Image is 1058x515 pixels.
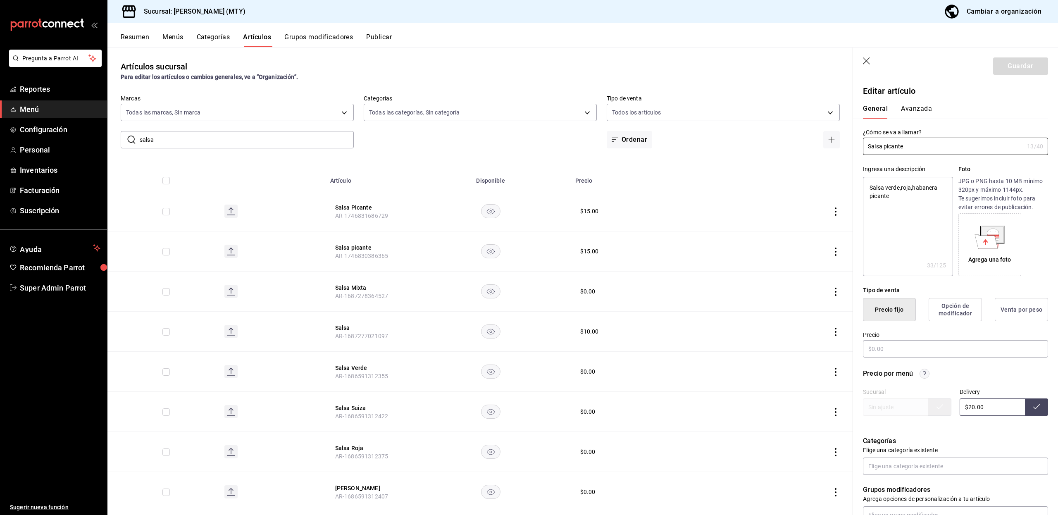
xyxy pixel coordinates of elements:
[832,207,840,216] button: actions
[580,247,599,255] div: $ 15.00
[832,288,840,296] button: actions
[863,332,1048,338] label: Precio
[411,165,570,191] th: Disponible
[481,204,500,218] button: availability-product
[20,124,100,135] span: Configuración
[832,248,840,256] button: actions
[366,33,392,47] button: Publicar
[6,60,102,69] a: Pregunta a Parrot AI
[570,165,726,191] th: Precio
[901,105,932,119] button: Avanzada
[832,368,840,376] button: actions
[364,95,597,101] label: Categorías
[335,453,388,460] span: AR-1686591312375
[335,212,388,219] span: AR-1746831686729
[20,205,100,216] span: Suscripción
[20,185,100,196] span: Facturación
[927,261,946,269] div: 33 /125
[832,328,840,336] button: actions
[335,364,401,372] button: edit-product-location
[863,85,1048,97] p: Editar artículo
[580,207,599,215] div: $ 15.00
[863,105,888,119] button: General
[832,448,840,456] button: actions
[481,284,500,298] button: availability-product
[960,398,1025,416] input: Sin ajuste
[929,298,982,321] button: Opción de modificador
[863,495,1048,503] p: Agrega opciones de personalización a tu artículo
[612,108,661,117] span: Todos los artículos
[607,131,652,148] button: Ordenar
[863,129,1048,135] label: ¿Cómo se va a llamar?
[481,244,500,258] button: availability-product
[863,446,1048,454] p: Elige una categoría existente
[863,105,1038,119] div: navigation tabs
[9,50,102,67] button: Pregunta a Parrot AI
[335,253,388,259] span: AR-1746830386365
[968,255,1011,264] div: Agrega una foto
[335,333,388,339] span: AR-1687277021097
[481,365,500,379] button: availability-product
[121,95,354,101] label: Marcas
[607,95,840,101] label: Tipo de venta
[121,33,149,47] button: Resumen
[863,340,1048,358] input: $0.00
[863,369,913,379] div: Precio por menú
[91,21,98,28] button: open_drawer_menu
[832,488,840,496] button: actions
[967,6,1041,17] div: Cambiar a organización
[20,83,100,95] span: Reportes
[20,165,100,176] span: Inventarios
[20,243,90,253] span: Ayuda
[335,293,388,299] span: AR-1687278364527
[580,448,596,456] div: $ 0.00
[121,33,1058,47] div: navigation tabs
[580,327,599,336] div: $ 10.00
[481,445,500,459] button: availability-product
[20,282,100,293] span: Super Admin Parrot
[121,60,187,73] div: Artículos sucursal
[863,165,953,174] div: Ingresa una descripción
[197,33,230,47] button: Categorías
[958,165,1048,174] p: Foto
[335,493,388,500] span: AR-1686591312407
[335,284,401,292] button: edit-product-location
[958,177,1048,212] p: JPG o PNG hasta 10 MB mínimo 320px y máximo 1144px. Te sugerimos incluir foto para evitar errores...
[832,408,840,416] button: actions
[863,286,1048,295] div: Tipo de venta
[481,485,500,499] button: availability-product
[369,108,460,117] span: Todas las categorías, Sin categoría
[137,7,245,17] h3: Sucursal: [PERSON_NAME] (MTY)
[10,503,100,512] span: Sugerir nueva función
[20,262,100,273] span: Recomienda Parrot
[995,298,1048,321] button: Venta por peso
[960,215,1019,274] div: Agrega una foto
[1027,142,1043,150] div: 13 /40
[960,389,1048,395] div: Delivery
[335,373,388,379] span: AR-1686591312355
[335,484,401,492] button: edit-product-location
[335,413,388,420] span: AR-1686591312422
[22,54,89,63] span: Pregunta a Parrot AI
[335,404,401,412] button: edit-product-location
[335,444,401,452] button: edit-product-location
[863,485,1048,495] p: Grupos modificadores
[126,108,201,117] span: Todas las marcas, Sin marca
[335,243,401,252] button: edit-product-location
[863,436,1048,446] p: Categorías
[121,74,298,80] strong: Para editar los artículos o cambios generales, ve a “Organización”.
[481,324,500,339] button: availability-product
[325,165,411,191] th: Artículo
[863,458,1048,475] input: Elige una categoría existente
[580,488,596,496] div: $ 0.00
[284,33,353,47] button: Grupos modificadores
[863,298,916,321] button: Precio fijo
[580,367,596,376] div: $ 0.00
[580,287,596,296] div: $ 0.00
[243,33,271,47] button: Artículos
[20,144,100,155] span: Personal
[20,104,100,115] span: Menú
[335,324,401,332] button: edit-product-location
[580,408,596,416] div: $ 0.00
[162,33,183,47] button: Menús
